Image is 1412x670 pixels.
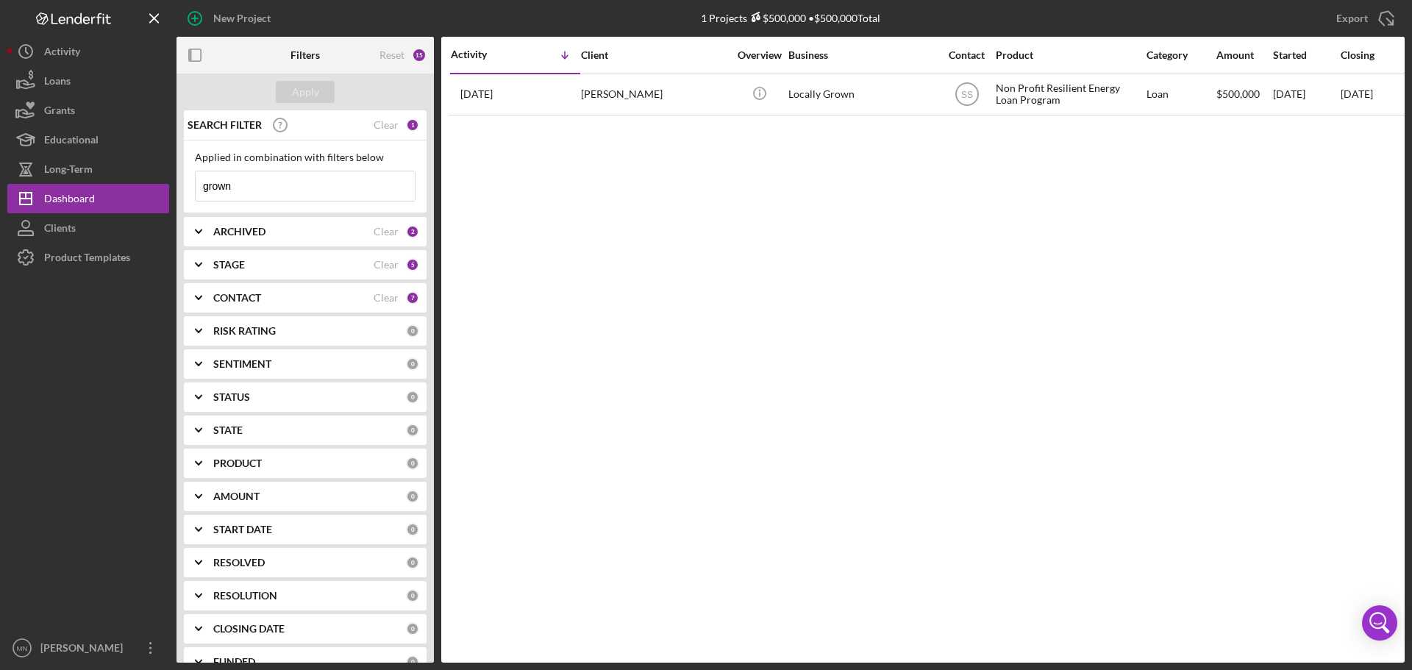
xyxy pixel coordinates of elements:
div: Applied in combination with filters below [195,152,416,163]
b: SEARCH FILTER [188,119,262,131]
div: Non Profit Resilient Energy Loan Program [996,75,1143,114]
button: Product Templates [7,243,169,272]
div: Reset [379,49,404,61]
button: Activity [7,37,169,66]
div: Open Intercom Messenger [1362,605,1397,641]
div: Long-Term [44,154,93,188]
div: Clients [44,213,76,246]
b: SENTIMENT [213,358,271,370]
div: Clear [374,119,399,131]
div: Grants [44,96,75,129]
b: CONTACT [213,292,261,304]
button: Apply [276,81,335,103]
div: 0 [406,357,419,371]
div: Product [996,49,1143,61]
div: 0 [406,523,419,536]
div: Product Templates [44,243,130,276]
div: 0 [406,424,419,437]
div: Clear [374,259,399,271]
button: Dashboard [7,184,169,213]
b: Filters [290,49,320,61]
button: New Project [176,4,285,33]
b: START DATE [213,524,272,535]
b: STAGE [213,259,245,271]
b: ARCHIVED [213,226,265,238]
div: [DATE] [1273,75,1339,114]
div: New Project [213,4,271,33]
div: $500,000 [747,12,806,24]
b: RESOLVED [213,557,265,569]
div: Loans [44,66,71,99]
div: [PERSON_NAME] [581,75,728,114]
time: [DATE] [1341,88,1373,100]
div: Export [1336,4,1368,33]
div: Clear [374,292,399,304]
div: [PERSON_NAME] [37,633,132,666]
div: Educational [44,125,99,158]
div: Activity [44,37,80,70]
div: 0 [406,324,419,338]
b: CLOSING DATE [213,623,285,635]
div: 0 [406,391,419,404]
div: 0 [406,655,419,669]
button: Clients [7,213,169,243]
div: 15 [412,48,427,63]
button: Loans [7,66,169,96]
b: STATUS [213,391,250,403]
button: MN[PERSON_NAME] [7,633,169,663]
b: RISK RATING [213,325,276,337]
button: Educational [7,125,169,154]
b: AMOUNT [213,491,260,502]
div: 1 [406,118,419,132]
div: Category [1147,49,1215,61]
div: 0 [406,457,419,470]
span: $500,000 [1216,88,1260,100]
div: Clear [374,226,399,238]
b: RESOLUTION [213,590,277,602]
div: 1 Projects • $500,000 Total [701,12,880,24]
time: 2025-08-18 21:17 [460,88,493,100]
div: 2 [406,225,419,238]
div: Dashboard [44,184,95,217]
div: Apply [292,81,319,103]
div: Contact [939,49,994,61]
div: 7 [406,291,419,304]
div: Locally Grown [788,75,935,114]
div: Amount [1216,49,1272,61]
button: Long-Term [7,154,169,184]
div: Loan [1147,75,1215,114]
text: SS [960,90,972,100]
div: 0 [406,622,419,635]
b: PRODUCT [213,457,262,469]
div: 0 [406,490,419,503]
div: Activity [451,49,516,60]
button: Export [1322,4,1405,33]
div: 0 [406,556,419,569]
div: 0 [406,589,419,602]
b: FUNDED [213,656,255,668]
div: Business [788,49,935,61]
div: Started [1273,49,1339,61]
div: 5 [406,258,419,271]
b: STATE [213,424,243,436]
div: Client [581,49,728,61]
button: Grants [7,96,169,125]
text: MN [17,644,28,652]
div: Overview [732,49,787,61]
